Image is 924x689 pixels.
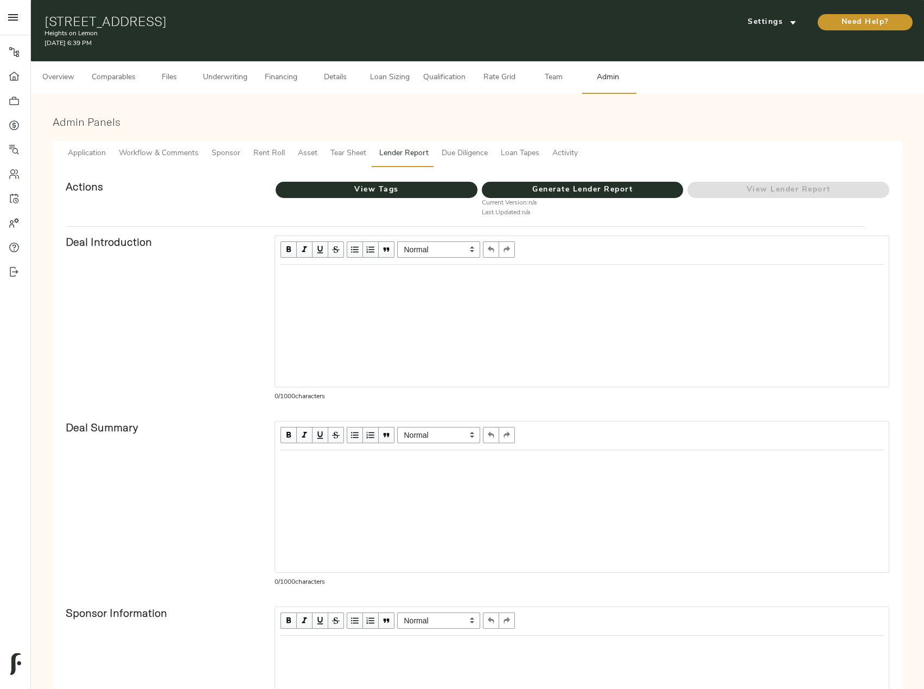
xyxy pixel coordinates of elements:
button: Italic [297,613,313,629]
span: Lender Report [379,147,429,161]
span: Normal [397,241,480,258]
button: Italic [297,427,313,443]
p: Last Updated: n/a [482,208,684,218]
button: Redo [499,613,515,629]
span: Settings [742,16,802,29]
select: Block type [397,427,480,443]
button: Redo [499,427,515,443]
p: Heights on Lemon [44,29,622,39]
span: Application [68,147,106,161]
span: Sponsor [212,147,240,161]
img: logo [10,653,21,675]
span: Rent Roll [253,147,285,161]
strong: Actions [66,180,103,193]
button: Underline [313,613,328,629]
span: Generate Lender Report [482,183,684,197]
button: Blockquote [379,613,394,629]
button: OL [363,241,379,258]
button: Bold [281,241,297,258]
span: Activity [552,147,578,161]
strong: Deal Introduction [66,235,152,248]
span: Loan Tapes [501,147,539,161]
span: Rate Grid [479,71,520,85]
button: Generate Lender Report [482,182,684,198]
div: Edit text [276,265,888,288]
button: Settings [731,14,813,30]
span: Admin [587,71,628,85]
span: Team [533,71,574,85]
button: Underline [313,241,328,258]
select: Block type [397,613,480,629]
button: OL [363,613,379,629]
button: Bold [281,427,297,443]
span: Workflow & Comments [119,147,199,161]
p: 0 / 1000 characters [275,392,889,401]
span: Tear Sheet [330,147,366,161]
p: 0 / 1000 characters [275,577,889,587]
button: Strikethrough [328,241,344,258]
button: UL [347,427,363,443]
button: Undo [483,241,499,258]
span: Qualification [423,71,466,85]
button: Italic [297,241,313,258]
h3: Admin Panels [53,116,902,128]
button: Undo [483,427,499,443]
span: Normal [397,613,480,629]
span: Due Diligence [442,147,488,161]
button: View Tags [276,182,477,198]
p: Current Version: n/a [482,198,684,208]
p: [DATE] 6:39 PM [44,39,622,48]
strong: Sponsor Information [66,606,167,620]
span: View Tags [276,183,477,197]
span: Financing [260,71,302,85]
button: Blockquote [379,241,394,258]
button: UL [347,613,363,629]
button: Bold [281,613,297,629]
span: Overview [37,71,79,85]
span: Normal [397,427,480,443]
button: Underline [313,427,328,443]
button: Redo [499,241,515,258]
button: UL [347,241,363,258]
span: Loan Sizing [369,71,410,85]
select: Block type [397,241,480,258]
h1: [STREET_ADDRESS] [44,14,622,29]
span: Details [315,71,356,85]
button: Need Help? [818,14,913,30]
button: OL [363,427,379,443]
button: Strikethrough [328,427,344,443]
span: Underwriting [203,71,247,85]
button: Strikethrough [328,613,344,629]
span: Asset [298,147,317,161]
span: Need Help? [829,16,902,29]
strong: Deal Summary [66,420,138,434]
button: Blockquote [379,427,394,443]
div: Edit text [276,451,888,474]
span: Files [149,71,190,85]
span: Comparables [92,71,136,85]
button: Undo [483,613,499,629]
div: Edit text [276,636,888,659]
